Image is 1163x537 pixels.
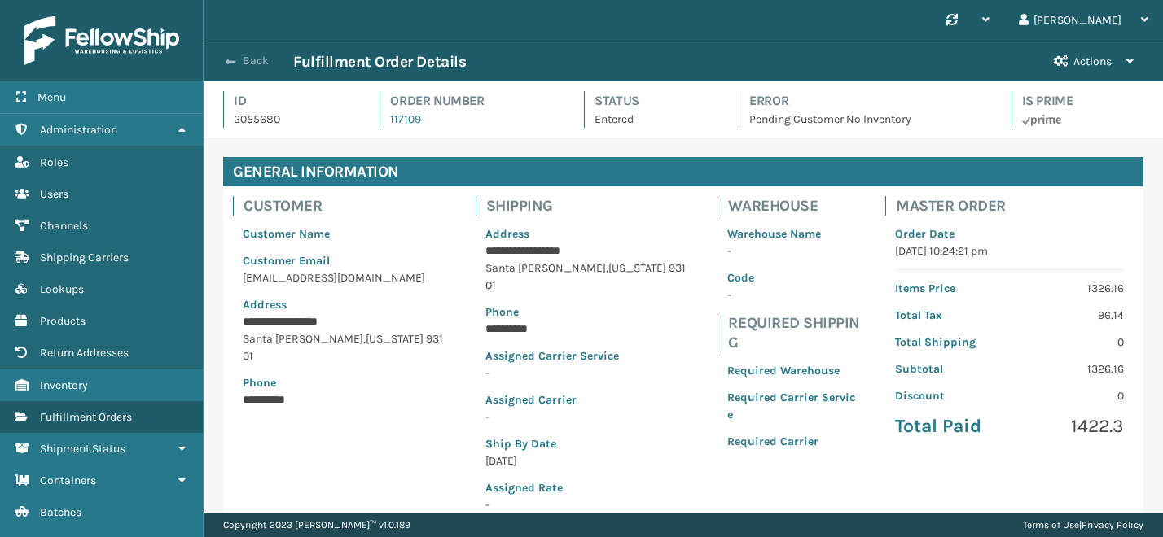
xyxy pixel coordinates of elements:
p: [DATE] [485,452,689,469]
span: [US_STATE] [608,261,666,275]
span: Shipping Carriers [40,251,129,264]
h4: Order Number [390,91,555,111]
span: Users [40,187,68,201]
p: Total Shipping [895,334,999,351]
span: Lookups [40,282,84,296]
p: [DATE] 10:24:21 pm [895,242,1124,260]
span: Address [485,227,529,241]
p: Required Carrier Service [727,389,856,423]
p: 96.14 [1020,307,1124,324]
h3: Fulfillment Order Details [293,52,466,72]
p: Entered [595,111,709,128]
img: logo [24,16,179,65]
p: - [727,286,856,303]
p: Code [727,269,856,286]
p: 2055680 [234,111,350,128]
p: [EMAIL_ADDRESS][DOMAIN_NAME] [243,269,446,286]
h4: General Information [223,157,1143,186]
a: 117109 [390,112,421,126]
span: Return Addresses [40,346,129,360]
h4: Master Order [896,196,1134,216]
p: Pending Customer No Inventory [749,111,981,128]
span: Administration [40,123,117,137]
p: Phone [243,374,446,391]
p: Phone [485,303,689,321]
span: Santa [PERSON_NAME] [485,261,606,275]
p: 1326.16 [1020,280,1124,297]
p: Customer Email [243,252,446,269]
h4: Is Prime [1022,91,1143,111]
span: Batches [40,505,81,519]
h4: Customer [244,196,456,216]
p: - [485,365,689,382]
span: Menu [37,90,66,104]
p: 1422.3 [1020,414,1124,439]
button: Back [218,54,293,68]
h4: Error [749,91,981,111]
p: Ship By Date [485,435,689,452]
span: Products [40,314,86,328]
h4: Shipping [486,196,699,216]
span: Inventory [40,378,88,392]
p: Assigned Carrier Service [485,347,689,365]
p: 0 [1020,334,1124,351]
div: | [1023,513,1143,537]
p: 1326.16 [1020,360,1124,378]
span: [US_STATE] [366,332,424,346]
p: Required Warehouse [727,362,856,379]
span: Containers [40,474,96,487]
span: Roles [40,155,68,169]
span: , [606,261,608,275]
span: Actions [1073,55,1112,68]
span: Fulfillment Orders [40,410,132,424]
span: Address [243,298,287,312]
h4: Warehouse [728,196,866,216]
a: Privacy Policy [1082,519,1143,530]
p: - [485,408,689,426]
button: Actions [1039,41,1148,81]
p: Items Price [895,280,999,297]
span: Santa [PERSON_NAME] [243,332,363,346]
h4: Id [234,91,350,111]
p: Copyright 2023 [PERSON_NAME]™ v 1.0.189 [223,513,410,537]
p: Warehouse Name [727,225,856,242]
p: Total Paid [895,414,999,439]
span: Shipment Status [40,442,125,456]
p: Customer Name [243,225,446,242]
a: Terms of Use [1023,519,1079,530]
span: Channels [40,219,88,233]
p: Total Tax [895,307,999,324]
p: Order Date [895,225,1124,242]
h4: Status [595,91,709,111]
p: Discount [895,387,999,404]
p: Required Carrier [727,433,856,450]
p: - [485,496,689,513]
h4: Required Shipping [728,313,866,352]
p: 0 [1020,387,1124,404]
span: , [363,332,366,346]
p: Assigned Carrier [485,391,689,408]
p: Assigned Rate [485,479,689,496]
p: Subtotal [895,360,999,378]
p: - [727,242,856,260]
